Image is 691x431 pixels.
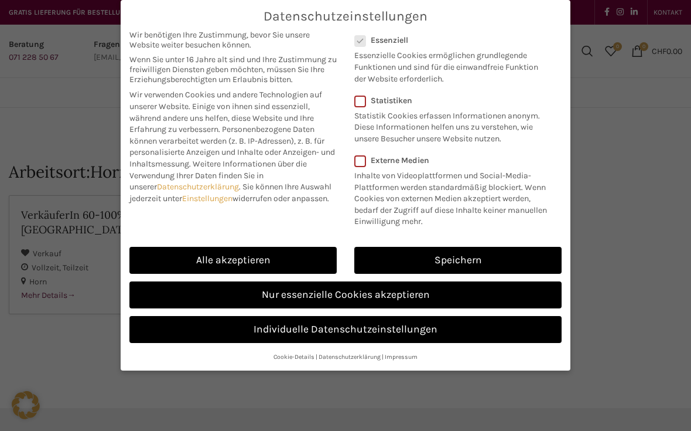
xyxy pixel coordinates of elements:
a: Nur essenzielle Cookies akzeptieren [129,281,562,308]
p: Statistik Cookies erfassen Informationen anonym. Diese Informationen helfen uns zu verstehen, wie... [354,106,546,145]
span: Weitere Informationen über die Verwendung Ihrer Daten finden Sie in unserer . [129,159,307,192]
label: Statistiken [354,96,546,106]
span: Wenn Sie unter 16 Jahre alt sind und Ihre Zustimmung zu freiwilligen Diensten geben möchten, müss... [129,55,337,84]
span: Sie können Ihre Auswahl jederzeit unter widerrufen oder anpassen. [129,182,331,203]
a: Einstellungen [182,194,232,203]
p: Inhalte von Videoplattformen und Social-Media-Plattformen werden standardmäßig blockiert. Wenn Co... [354,165,554,228]
span: Wir verwenden Cookies und andere Technologien auf unserer Website. Einige von ihnen sind essenzie... [129,90,322,134]
span: Datenschutzeinstellungen [264,9,427,24]
a: Datenschutzerklärung [319,353,381,361]
p: Essenzielle Cookies ermöglichen grundlegende Funktionen und sind für die einwandfreie Funktion de... [354,45,546,84]
a: Speichern [354,247,562,274]
a: Impressum [385,353,418,361]
a: Individuelle Datenschutzeinstellungen [129,316,562,343]
label: Externe Medien [354,155,554,165]
a: Alle akzeptieren [129,247,337,274]
a: Datenschutzerklärung [157,182,239,192]
label: Essenziell [354,35,546,45]
a: Cookie-Details [273,353,314,361]
span: Wir benötigen Ihre Zustimmung, bevor Sie unsere Website weiter besuchen können. [129,30,337,50]
span: Personenbezogene Daten können verarbeitet werden (z. B. IP-Adressen), z. B. für personalisierte A... [129,124,335,169]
